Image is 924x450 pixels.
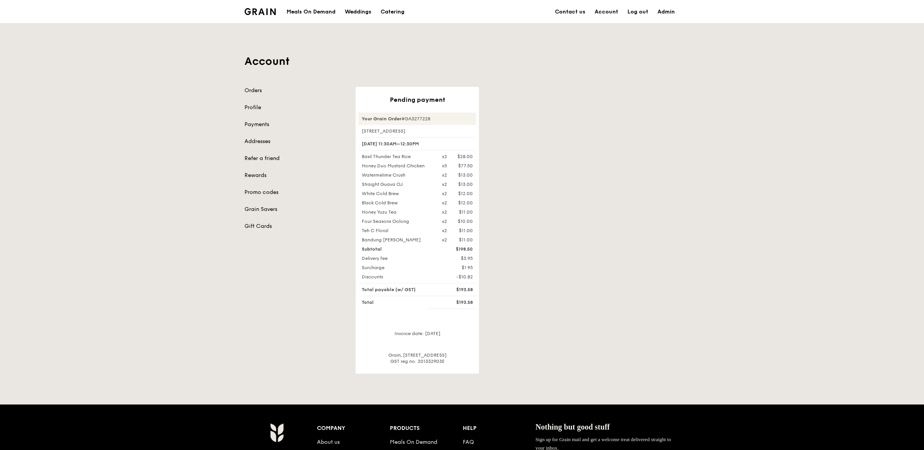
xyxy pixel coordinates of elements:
div: x2 [442,218,447,224]
div: x2 [442,153,447,160]
strong: Your Grain Order [362,116,401,121]
a: Orders [244,87,346,94]
a: Payments [244,121,346,128]
div: Grain, [STREET_ADDRESS] GST reg no: 201332903E [359,352,476,364]
a: Account [590,0,623,24]
div: Company [317,423,390,434]
div: [DATE] 11:30AM–12:30PM [359,137,476,150]
div: $10.00 [458,218,473,224]
div: $77.50 [458,163,473,169]
a: Promo codes [244,189,346,196]
img: Grain [244,8,276,15]
div: Weddings [345,0,371,24]
div: x2 [442,228,447,234]
a: Catering [376,0,409,24]
div: x2 [442,190,447,197]
a: Meals On Demand [390,439,437,445]
div: $11.00 [459,209,473,215]
a: Weddings [340,0,376,24]
div: x2 [442,181,447,187]
a: Rewards [244,172,346,179]
a: About us [317,439,340,445]
div: x5 [442,163,447,169]
div: Delivery fee [357,255,437,261]
div: #GA3277228 [359,113,476,125]
div: Subtotal [357,246,437,252]
div: $198.50 [437,246,477,252]
div: x2 [442,200,447,206]
div: Four Seasons Oolong [357,218,437,224]
div: Meals On Demand [287,0,336,24]
div: Total [357,299,437,305]
a: Contact us [550,0,590,24]
div: Help [463,423,536,434]
a: FAQ [463,439,474,445]
div: Basil Thunder Tea Rice [357,153,437,160]
div: [STREET_ADDRESS] [359,128,476,134]
div: Black Cold Brew [357,200,437,206]
img: Grain [270,423,283,442]
div: $13.00 [458,181,473,187]
a: Profile [244,104,346,111]
div: Watermelime Crush [357,172,437,178]
div: x2 [442,237,447,243]
span: Total payable (w/ GST) [362,287,416,292]
div: Surcharge [357,265,437,271]
div: x2 [442,172,447,178]
div: $3.95 [437,255,477,261]
a: Refer a friend [244,155,346,162]
div: Teh C Floral [357,228,437,234]
div: Straight Guava OJ [357,181,437,187]
a: Admin [653,0,680,24]
span: Nothing but good stuff [535,423,610,431]
a: Grain Savers [244,206,346,213]
a: Log out [623,0,653,24]
div: $193.58 [437,287,477,293]
div: $1.95 [437,265,477,271]
div: White Cold Brew [357,190,437,197]
div: -$10.82 [437,274,477,280]
div: $12.00 [458,190,473,197]
a: Gift Cards [244,222,346,230]
div: Bandung [PERSON_NAME] [357,237,437,243]
h1: Account [244,54,680,68]
div: Products [390,423,463,434]
div: $13.00 [458,172,473,178]
div: Invoice date: [DATE] [359,330,476,343]
div: Catering [381,0,405,24]
div: Discounts [357,274,437,280]
div: x2 [442,209,447,215]
div: $193.58 [437,299,477,305]
div: $11.00 [459,228,473,234]
div: Pending payment [359,96,476,103]
div: Honey Yuzu Tea [357,209,437,215]
div: $12.00 [458,200,473,206]
div: $28.00 [457,153,473,160]
div: Honey Duo Mustard Chicken [357,163,437,169]
div: $11.00 [459,237,473,243]
a: Addresses [244,138,346,145]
